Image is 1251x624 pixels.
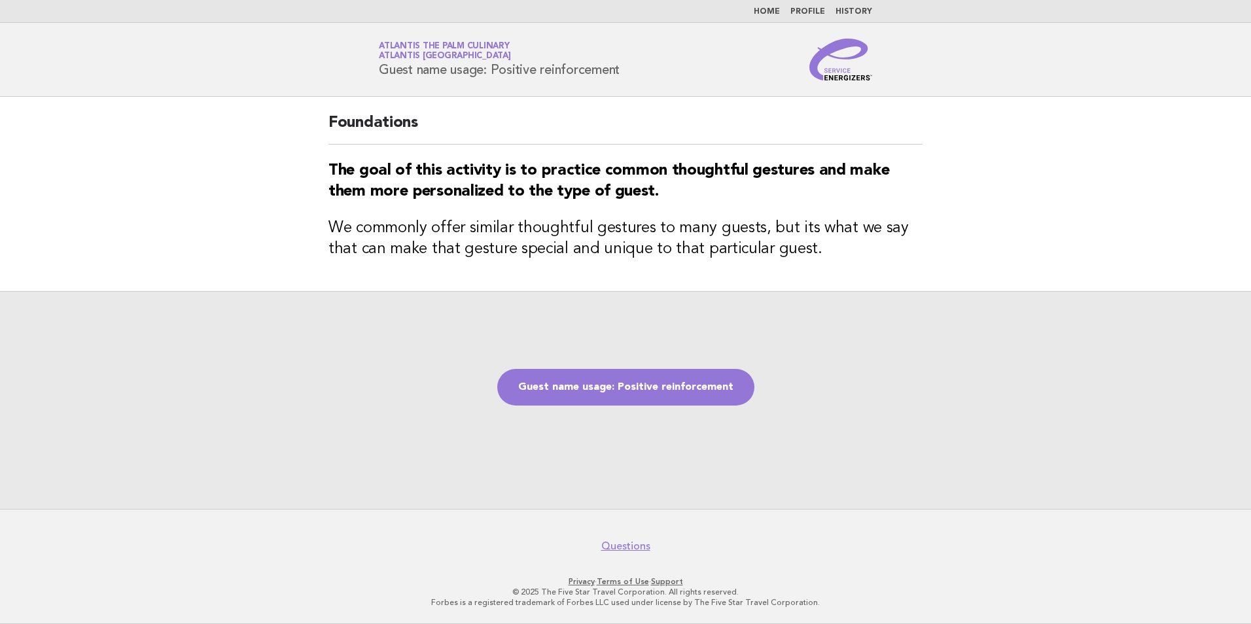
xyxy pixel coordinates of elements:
[601,540,650,553] a: Questions
[836,8,872,16] a: History
[379,43,620,77] h1: Guest name usage: Positive reinforcement
[379,42,511,60] a: Atlantis The Palm CulinaryAtlantis [GEOGRAPHIC_DATA]
[328,163,889,199] strong: The goal of this activity is to practice common thoughtful gestures and make them more personaliz...
[328,113,923,145] h2: Foundations
[225,597,1026,608] p: Forbes is a registered trademark of Forbes LLC used under license by The Five Star Travel Corpora...
[569,577,595,586] a: Privacy
[790,8,825,16] a: Profile
[225,587,1026,597] p: © 2025 The Five Star Travel Corporation. All rights reserved.
[597,577,649,586] a: Terms of Use
[225,576,1026,587] p: · ·
[497,369,754,406] a: Guest name usage: Positive reinforcement
[754,8,780,16] a: Home
[328,218,923,260] h3: We commonly offer similar thoughtful gestures to many guests, but its what we say that can make t...
[809,39,872,80] img: Service Energizers
[651,577,683,586] a: Support
[379,52,511,61] span: Atlantis [GEOGRAPHIC_DATA]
